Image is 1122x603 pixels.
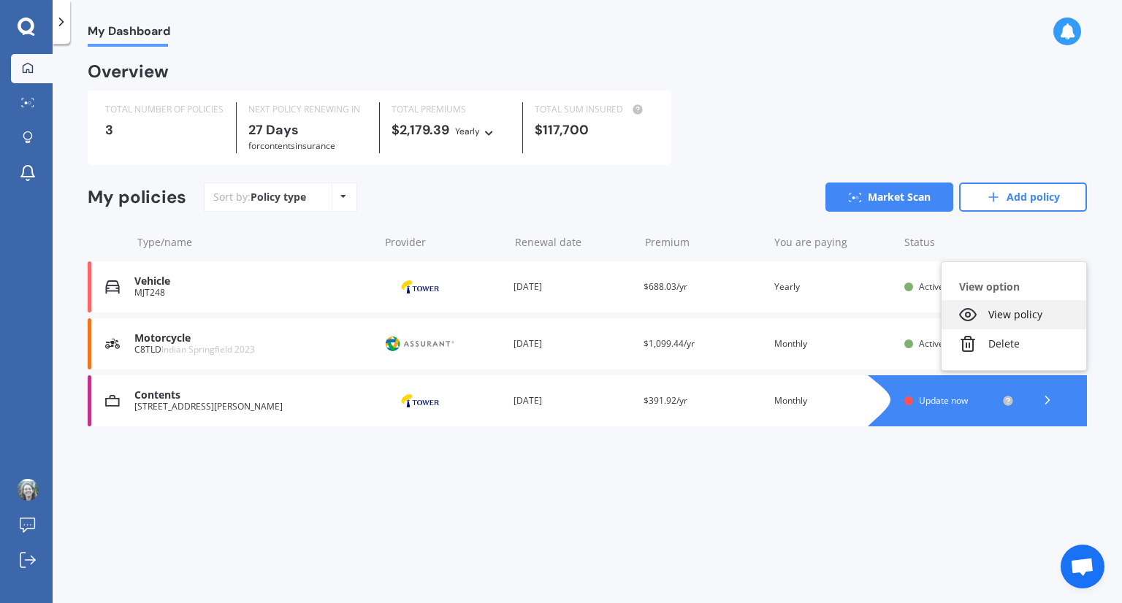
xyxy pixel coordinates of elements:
[248,102,367,117] div: NEXT POLICY RENEWING IN
[134,332,372,345] div: Motorcycle
[105,393,120,408] img: Contents
[774,280,893,294] div: Yearly
[919,337,944,350] span: Active
[825,183,953,212] a: Market Scan
[535,102,654,117] div: TOTAL SUM INSURED
[644,394,687,407] span: $391.92/yr
[105,102,224,117] div: TOTAL NUMBER OF POLICIES
[383,273,457,301] img: Tower
[774,235,893,250] div: You are paying
[134,402,372,412] div: [STREET_ADDRESS][PERSON_NAME]
[904,235,1014,250] div: Status
[774,337,893,351] div: Monthly
[385,235,503,250] div: Provider
[105,280,120,294] img: Vehicle
[134,275,372,288] div: Vehicle
[645,235,763,250] div: Premium
[248,121,299,139] b: 27 Days
[134,288,372,298] div: MJT248
[134,389,372,402] div: Contents
[774,393,893,408] div: Monthly
[88,64,169,79] div: Overview
[455,124,480,139] div: Yearly
[383,330,457,358] img: Protecta
[248,139,335,152] span: for Contents insurance
[535,123,654,137] div: $117,700
[105,123,224,137] div: 3
[88,24,170,44] span: My Dashboard
[942,329,1086,358] div: Delete
[1061,545,1104,588] a: Open chat
[919,394,968,407] span: Update now
[942,274,1086,300] div: View option
[514,337,632,351] div: [DATE]
[942,300,1086,329] div: View policy
[161,343,255,356] span: Indian Springfield 2023
[383,387,457,415] img: Tower
[514,393,632,408] div: [DATE]
[644,337,695,350] span: $1,099.44/yr
[134,345,372,355] div: C8TLD
[137,235,373,250] div: Type/name
[105,337,120,351] img: Motorcycle
[392,102,511,117] div: TOTAL PREMIUMS
[17,479,39,501] img: 48cb8c7da12d1611b4401d99669a7199
[251,190,306,204] div: Policy type
[392,123,511,139] div: $2,179.39
[515,235,633,250] div: Renewal date
[959,183,1087,212] a: Add policy
[514,280,632,294] div: [DATE]
[919,280,944,293] span: Active
[644,280,687,293] span: $688.03/yr
[213,190,306,204] div: Sort by:
[88,187,186,208] div: My policies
